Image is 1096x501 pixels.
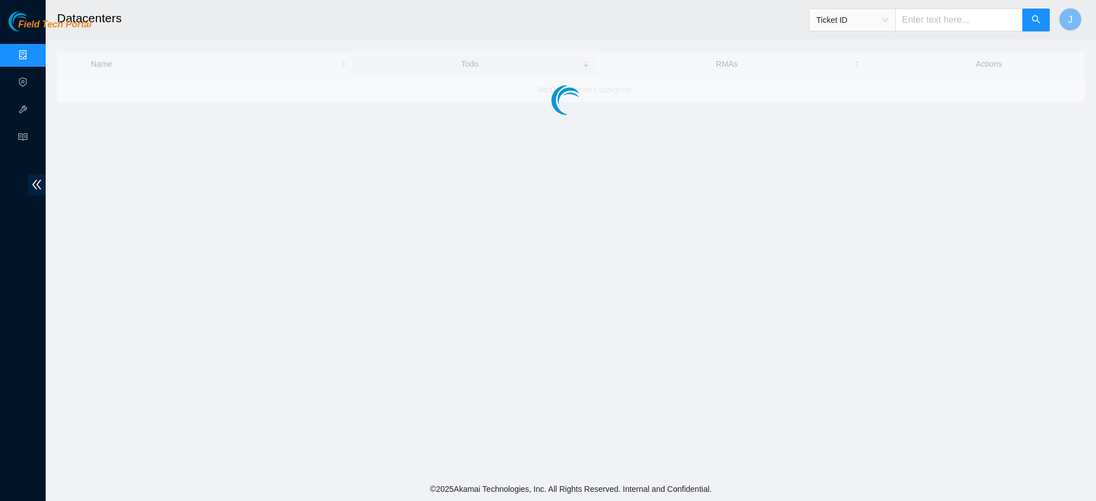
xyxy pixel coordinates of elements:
span: Field Tech Portal [18,19,91,30]
span: search [1031,15,1041,26]
img: Akamai Technologies [9,11,58,31]
button: search [1022,9,1050,31]
a: Akamai TechnologiesField Tech Portal [9,21,91,35]
button: J [1059,8,1082,31]
span: J [1068,13,1073,27]
span: double-left [28,174,46,195]
input: Enter text here... [895,9,1023,31]
footer: © 2025 Akamai Technologies, Inc. All Rights Reserved. Internal and Confidential. [46,477,1096,501]
span: read [18,127,27,150]
span: Ticket ID [816,11,888,29]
